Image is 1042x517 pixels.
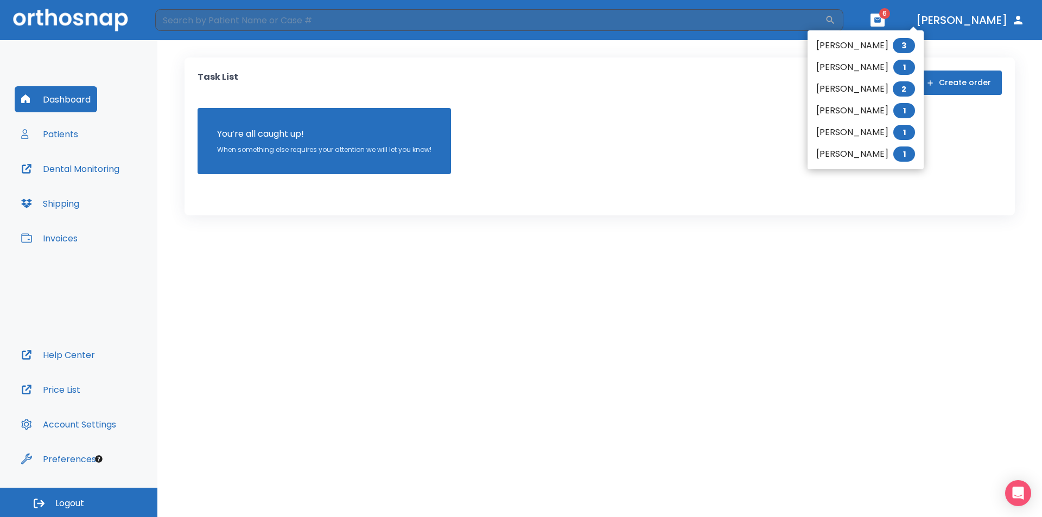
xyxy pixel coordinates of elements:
li: [PERSON_NAME] [808,56,924,78]
span: 1 [893,103,915,118]
span: 1 [893,146,915,162]
span: 1 [893,60,915,75]
li: [PERSON_NAME] [808,143,924,165]
li: [PERSON_NAME] [808,122,924,143]
li: [PERSON_NAME] [808,100,924,122]
span: 3 [893,38,915,53]
li: [PERSON_NAME] [808,35,924,56]
li: [PERSON_NAME] [808,78,924,100]
span: 1 [893,125,915,140]
div: Open Intercom Messenger [1005,480,1031,506]
span: 2 [893,81,915,97]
